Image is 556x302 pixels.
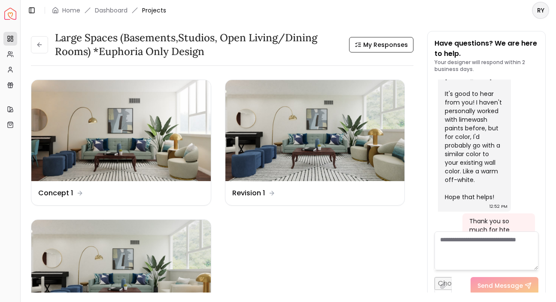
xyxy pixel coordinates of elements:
[38,188,73,198] dd: Concept 1
[445,64,502,201] div: Hey [PERSON_NAME], It's good to hear from you! I haven't personally worked with limewash paints b...
[349,37,413,52] button: My Responses
[434,59,538,73] p: Your designer will respond within 2 business days.
[52,6,166,15] nav: breadcrumb
[62,6,80,15] a: Home
[232,188,265,198] dd: Revision 1
[225,80,405,206] a: Revision 1Revision 1
[31,80,211,181] img: Concept 1
[142,6,166,15] span: Projects
[489,202,507,211] div: 12:52 PM
[55,31,342,59] h3: Large Spaces (Basements,Studios, Open living/dining rooms) *Euphoria Only Design
[434,38,538,59] p: Have questions? We are here to help.
[31,80,211,206] a: Concept 1Concept 1
[4,8,16,20] img: Spacejoy Logo
[225,80,405,181] img: Revision 1
[469,217,526,243] div: Thank you so much for hte thoughts!
[532,2,549,19] button: RY
[363,40,408,49] span: My Responses
[533,3,548,18] span: RY
[95,6,128,15] a: Dashboard
[4,8,16,20] a: Spacejoy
